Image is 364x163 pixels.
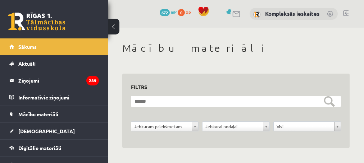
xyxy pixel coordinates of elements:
[8,13,65,31] a: Rīgas 1. Tālmācības vidusskola
[18,72,99,89] legend: Ziņojumi
[18,43,37,50] span: Sākums
[18,145,61,151] span: Digitālie materiāli
[277,122,331,131] span: Visi
[253,11,260,18] img: Kompleksās ieskaites
[9,123,99,139] a: [DEMOGRAPHIC_DATA]
[205,122,260,131] span: Jebkurai nodaļai
[186,9,191,15] span: xp
[265,10,319,17] a: Kompleksās ieskaites
[274,122,341,131] a: Visi
[9,140,99,156] a: Digitālie materiāli
[131,122,198,131] a: Jebkuram priekšmetam
[203,122,269,131] a: Jebkurai nodaļai
[18,128,75,134] span: [DEMOGRAPHIC_DATA]
[134,122,189,131] span: Jebkuram priekšmetam
[122,42,350,54] h1: Mācību materiāli
[18,111,58,117] span: Mācību materiāli
[18,60,36,67] span: Aktuāli
[9,72,99,89] a: Ziņojumi289
[131,82,332,92] h3: Filtrs
[160,9,170,16] span: 672
[171,9,177,15] span: mP
[9,106,99,122] a: Mācību materiāli
[9,55,99,72] a: Aktuāli
[160,9,177,15] a: 672 mP
[178,9,185,16] span: 0
[9,89,99,106] a: Informatīvie ziņojumi
[178,9,194,15] a: 0 xp
[18,89,99,106] legend: Informatīvie ziņojumi
[9,38,99,55] a: Sākums
[86,76,99,85] i: 289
